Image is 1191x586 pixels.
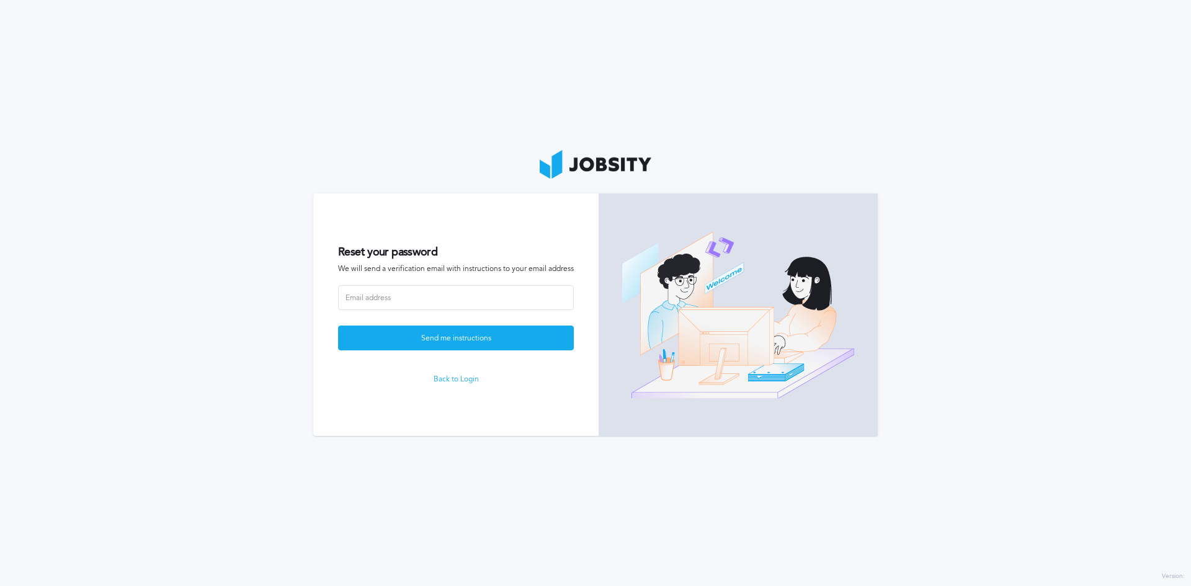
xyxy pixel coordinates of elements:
button: Send me instructions [338,326,574,350]
label: Version: [1162,573,1185,580]
a: Back to Login [338,375,574,384]
input: Email address [338,285,574,310]
h2: Reset your password [338,246,574,259]
span: We will send a verification email with instructions to your email address [338,265,574,273]
div: Send me instructions [339,326,573,351]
